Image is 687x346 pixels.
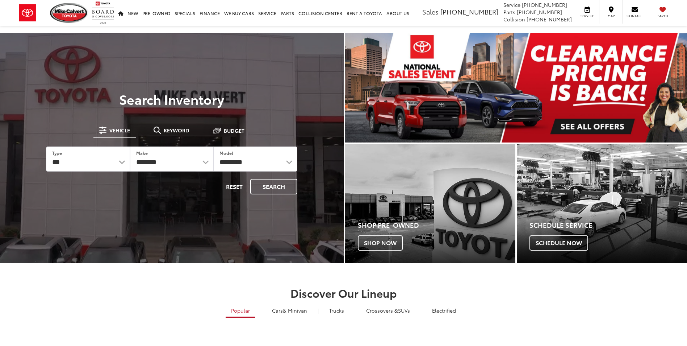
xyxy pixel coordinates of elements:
[603,13,619,18] span: Map
[527,16,572,23] span: [PHONE_NUMBER]
[503,8,515,16] span: Parts
[522,1,567,8] span: [PHONE_NUMBER]
[529,222,687,229] h4: Schedule Service
[627,13,643,18] span: Contact
[316,307,321,314] li: |
[52,150,62,156] label: Type
[109,128,130,133] span: Vehicle
[419,307,423,314] li: |
[226,304,255,318] a: Popular
[353,307,357,314] li: |
[324,304,349,317] a: Trucks
[345,144,515,263] div: Toyota
[358,235,403,251] span: Shop Now
[30,92,313,106] h3: Search Inventory
[88,287,599,299] h2: Discover Our Lineup
[259,307,263,314] li: |
[529,235,588,251] span: Schedule Now
[361,304,415,317] a: SUVs
[517,144,687,263] div: Toyota
[50,3,88,23] img: Mike Calvert Toyota
[366,307,398,314] span: Crossovers &
[440,7,498,16] span: [PHONE_NUMBER]
[220,179,249,194] button: Reset
[422,7,439,16] span: Sales
[267,304,313,317] a: Cars
[503,16,525,23] span: Collision
[136,150,148,156] label: Make
[219,150,233,156] label: Model
[503,1,520,8] span: Service
[579,13,595,18] span: Service
[345,144,515,263] a: Shop Pre-Owned Shop Now
[655,13,671,18] span: Saved
[250,179,297,194] button: Search
[517,8,562,16] span: [PHONE_NUMBER]
[164,128,189,133] span: Keyword
[517,144,687,263] a: Schedule Service Schedule Now
[358,222,515,229] h4: Shop Pre-Owned
[224,128,244,133] span: Budget
[283,307,307,314] span: & Minivan
[427,304,461,317] a: Electrified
